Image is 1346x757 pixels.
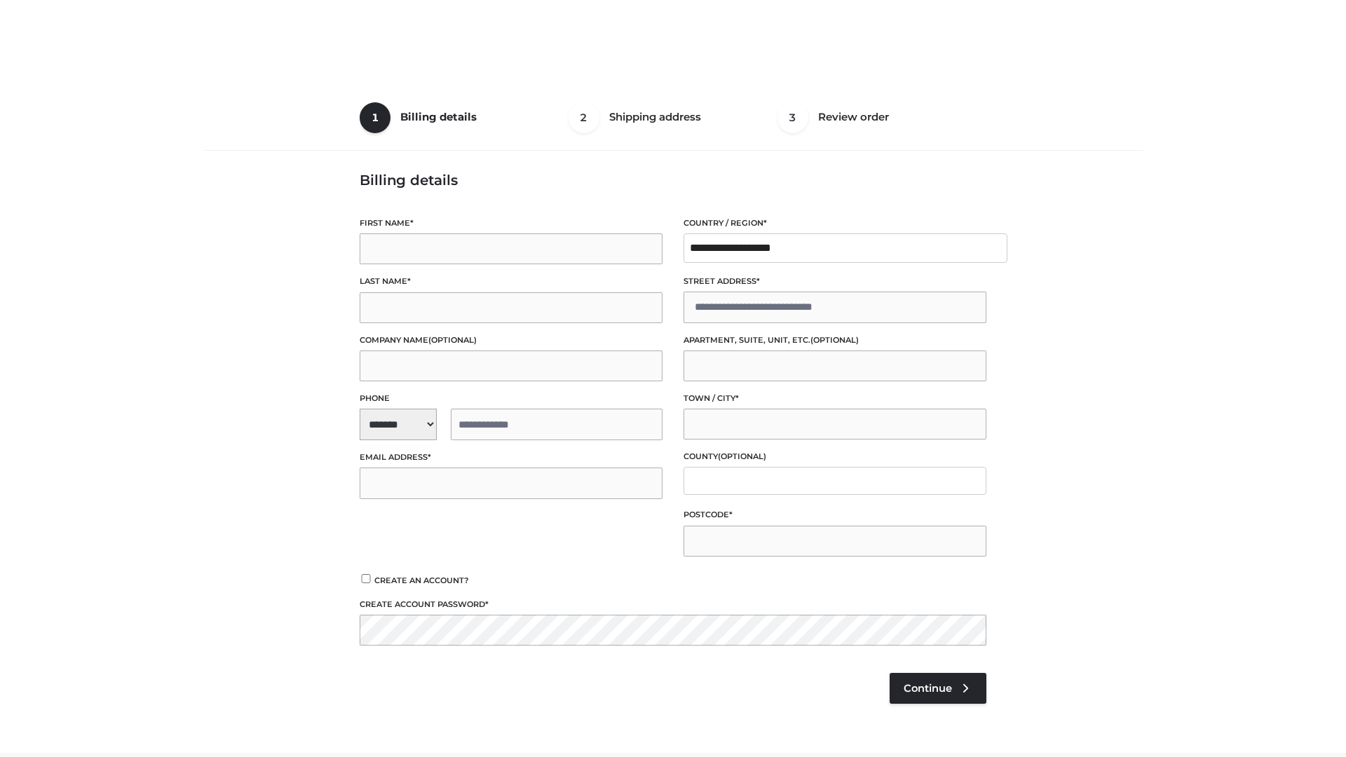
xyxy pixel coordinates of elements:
label: Postcode [684,508,986,521]
label: Create account password [360,598,986,611]
label: Town / City [684,392,986,405]
label: First name [360,217,662,230]
label: Email address [360,451,662,464]
span: Continue [904,682,952,695]
span: 2 [569,102,599,133]
span: Create an account? [374,575,469,585]
span: Billing details [400,110,477,123]
span: (optional) [810,335,859,345]
span: Review order [818,110,889,123]
label: Last name [360,275,662,288]
label: Company name [360,334,662,347]
a: Continue [890,673,986,704]
input: Create an account? [360,574,372,583]
label: County [684,450,986,463]
span: (optional) [718,451,766,461]
label: Apartment, suite, unit, etc. [684,334,986,347]
h3: Billing details [360,172,986,189]
label: Country / Region [684,217,986,230]
label: Phone [360,392,662,405]
span: (optional) [428,335,477,345]
span: 1 [360,102,390,133]
span: Shipping address [609,110,701,123]
label: Street address [684,275,986,288]
span: 3 [777,102,808,133]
